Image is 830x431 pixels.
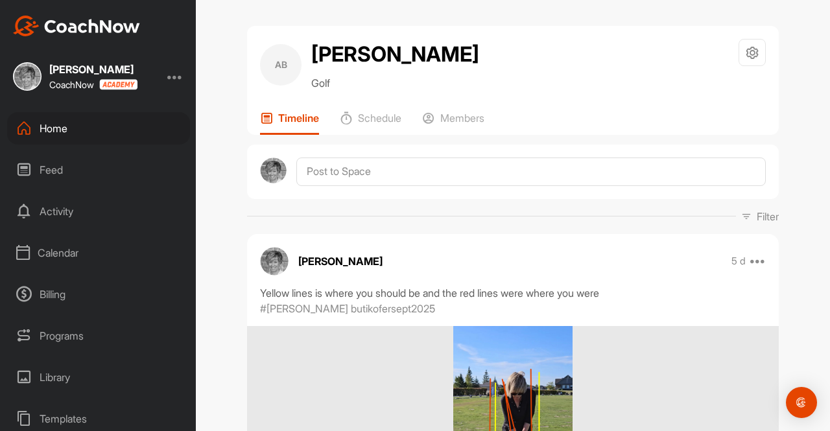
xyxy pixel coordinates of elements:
[7,154,190,186] div: Feed
[7,361,190,393] div: Library
[260,44,302,86] div: AB
[13,16,140,36] img: CoachNow
[7,237,190,269] div: Calendar
[260,301,435,316] p: #[PERSON_NAME] butikofersept2025
[7,195,190,227] div: Activity
[7,112,190,145] div: Home
[786,387,817,418] div: Open Intercom Messenger
[311,39,479,70] h2: [PERSON_NAME]
[260,285,766,301] div: Yellow lines is where you should be and the red lines were where you were
[260,247,289,275] img: avatar
[731,255,746,268] p: 5 d
[49,79,137,90] div: CoachNow
[99,79,137,90] img: CoachNow acadmey
[7,320,190,352] div: Programs
[298,253,383,269] p: [PERSON_NAME]
[358,111,401,124] p: Schedule
[49,64,137,75] div: [PERSON_NAME]
[440,111,484,124] p: Members
[13,62,41,91] img: square_79ec8c51d126512d5cf6ea9b3775d7e2.jpg
[311,75,479,91] p: Golf
[260,157,287,184] img: avatar
[278,111,319,124] p: Timeline
[7,278,190,310] div: Billing
[757,209,779,224] p: Filter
